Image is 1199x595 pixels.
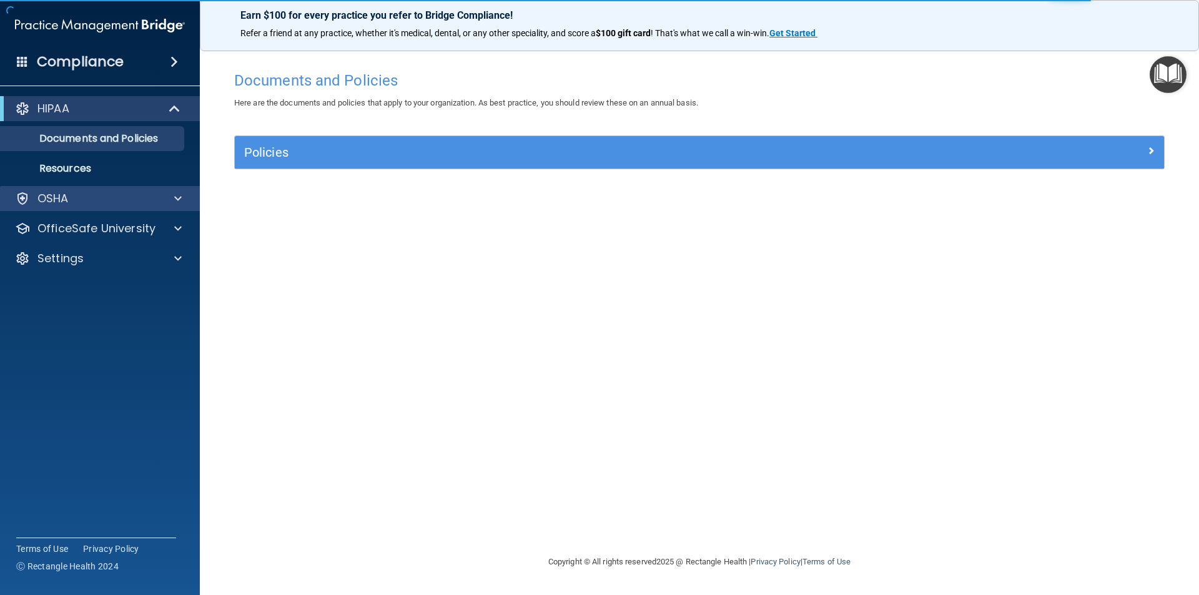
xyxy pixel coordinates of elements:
[596,28,651,38] strong: $100 gift card
[751,557,800,566] a: Privacy Policy
[16,560,119,573] span: Ⓒ Rectangle Health 2024
[244,145,922,159] h5: Policies
[15,191,182,206] a: OSHA
[1150,56,1187,93] button: Open Resource Center
[37,221,155,236] p: OfficeSafe University
[240,9,1158,21] p: Earn $100 for every practice you refer to Bridge Compliance!
[8,162,179,175] p: Resources
[83,543,139,555] a: Privacy Policy
[769,28,817,38] a: Get Started
[8,132,179,145] p: Documents and Policies
[15,221,182,236] a: OfficeSafe University
[37,251,84,266] p: Settings
[37,53,124,71] h4: Compliance
[234,72,1165,89] h4: Documents and Policies
[240,28,596,38] span: Refer a friend at any practice, whether it's medical, dental, or any other speciality, and score a
[471,542,927,582] div: Copyright © All rights reserved 2025 @ Rectangle Health | |
[234,98,698,107] span: Here are the documents and policies that apply to your organization. As best practice, you should...
[651,28,769,38] span: ! That's what we call a win-win.
[15,13,185,38] img: PMB logo
[15,101,181,116] a: HIPAA
[802,557,851,566] a: Terms of Use
[769,28,816,38] strong: Get Started
[37,191,69,206] p: OSHA
[16,543,68,555] a: Terms of Use
[15,251,182,266] a: Settings
[244,142,1155,162] a: Policies
[37,101,69,116] p: HIPAA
